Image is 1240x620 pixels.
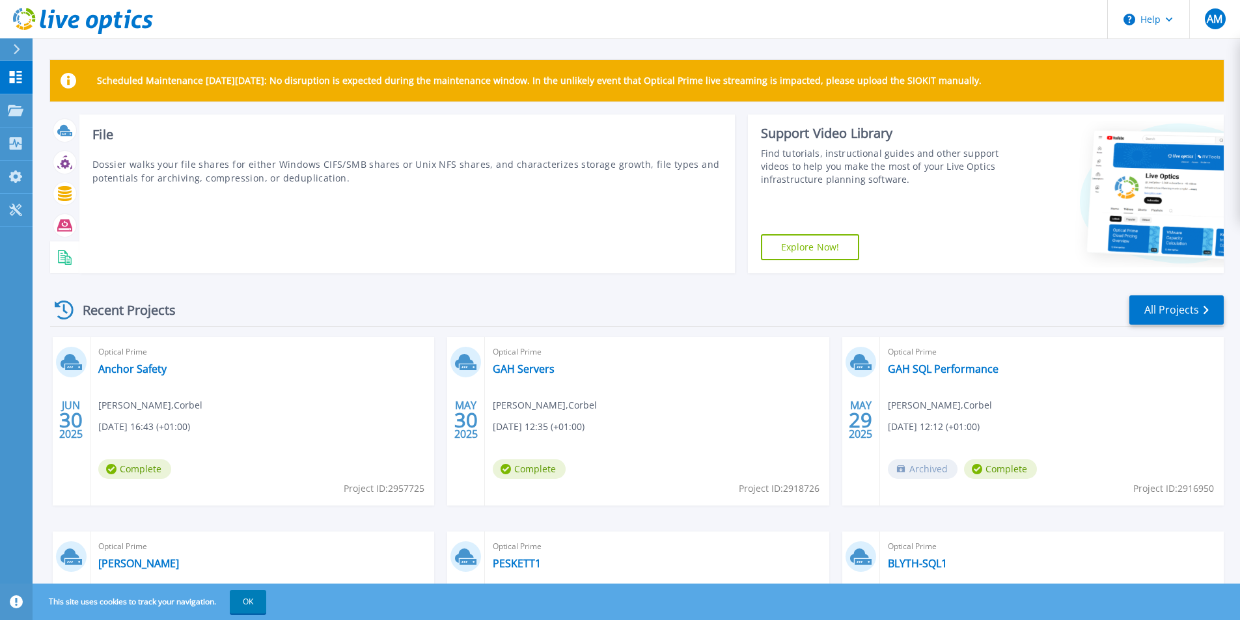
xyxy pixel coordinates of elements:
[493,398,597,412] span: [PERSON_NAME] , Corbel
[888,398,992,412] span: [PERSON_NAME] , Corbel
[739,481,820,496] span: Project ID: 2918726
[1133,481,1214,496] span: Project ID: 2916950
[888,345,1216,359] span: Optical Prime
[344,481,424,496] span: Project ID: 2957725
[98,557,179,570] a: [PERSON_NAME]
[230,590,266,613] button: OK
[761,125,1004,142] div: Support Video Library
[98,345,426,359] span: Optical Prime
[848,396,873,444] div: MAY 2025
[454,414,478,425] span: 30
[493,459,566,479] span: Complete
[98,420,190,434] span: [DATE] 16:43 (+01:00)
[36,590,266,613] span: This site uses cookies to track your navigation.
[493,345,821,359] span: Optical Prime
[1129,295,1224,325] a: All Projects
[761,147,1004,186] div: Find tutorials, instructional guides and other support videos to help you make the most of your L...
[1207,14,1222,24] span: AM
[98,398,202,412] span: [PERSON_NAME] , Corbel
[888,362,999,375] a: GAH SQL Performance
[849,414,872,425] span: 29
[493,362,555,375] a: GAH Servers
[98,362,167,375] a: Anchor Safety
[98,459,171,479] span: Complete
[59,414,83,425] span: 30
[761,234,860,260] a: Explore Now!
[888,420,980,434] span: [DATE] 12:12 (+01:00)
[493,557,541,570] a: PESKETT1
[97,75,982,86] p: Scheduled Maintenance [DATE][DATE]: No disruption is expected during the maintenance window. In t...
[888,557,947,570] a: BLYTH-SQL1
[888,459,958,479] span: Archived
[888,539,1216,554] span: Optical Prime
[59,396,83,444] div: JUN 2025
[92,157,722,185] p: Dossier walks your file shares for either Windows CIFS/SMB shares or Unix NFS shares, and charact...
[50,294,193,326] div: Recent Projects
[92,128,722,142] h3: File
[454,396,478,444] div: MAY 2025
[493,539,821,554] span: Optical Prime
[964,459,1037,479] span: Complete
[493,420,585,434] span: [DATE] 12:35 (+01:00)
[98,539,426,554] span: Optical Prime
